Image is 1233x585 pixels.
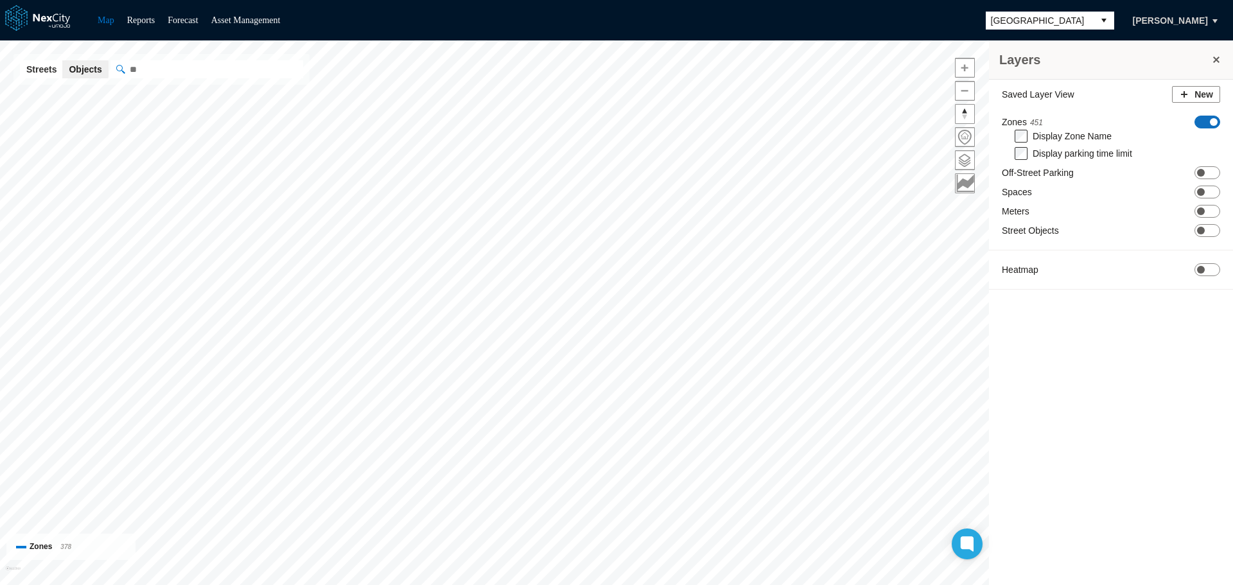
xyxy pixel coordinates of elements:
[955,127,975,147] button: Home
[1002,186,1032,198] label: Spaces
[20,60,63,78] button: Streets
[26,63,57,76] span: Streets
[6,566,21,581] a: Mapbox homepage
[1002,116,1043,129] label: Zones
[62,60,108,78] button: Objects
[955,150,975,170] button: Layers management
[955,58,975,78] button: Zoom in
[955,81,975,101] button: Zoom out
[69,63,101,76] span: Objects
[168,15,198,25] a: Forecast
[955,173,975,193] button: Key metrics
[1033,148,1132,159] label: Display parking time limit
[1133,14,1208,27] span: [PERSON_NAME]
[211,15,281,25] a: Asset Management
[1002,88,1074,101] label: Saved Layer View
[1030,118,1043,127] span: 451
[1002,263,1038,276] label: Heatmap
[955,104,975,124] button: Reset bearing to north
[1002,166,1074,179] label: Off-Street Parking
[956,82,974,100] span: Zoom out
[1002,224,1059,237] label: Street Objects
[1172,86,1220,103] button: New
[16,540,126,554] div: Zones
[1002,205,1029,218] label: Meters
[1094,12,1114,30] button: select
[127,15,155,25] a: Reports
[956,105,974,123] span: Reset bearing to north
[98,15,114,25] a: Map
[999,51,1210,69] h3: Layers
[1119,10,1221,31] button: [PERSON_NAME]
[991,14,1089,27] span: [GEOGRAPHIC_DATA]
[60,543,71,550] span: 378
[1194,88,1213,101] span: New
[956,58,974,77] span: Zoom in
[1033,131,1112,141] label: Display Zone Name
